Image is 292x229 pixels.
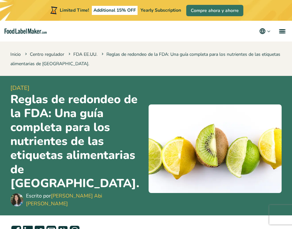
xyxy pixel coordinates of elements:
span: Yearly Subscription [140,7,181,13]
a: Compre ahora y ahorre [186,5,243,16]
a: Inicio [10,51,21,57]
a: menu [271,21,292,42]
h1: Reglas de redondeo de la FDA: Una guía completa para los nutrientes de las etiquetas alimentarias... [10,92,143,190]
a: FDA EE.UU. [73,51,97,57]
a: Centro regulador [30,51,64,57]
div: Escrito por [26,192,143,208]
span: Limited Time! [60,7,89,13]
img: Maria Abi Hanna - Etiquetadora de alimentos [10,193,23,206]
span: [DATE] [10,84,143,92]
a: [PERSON_NAME] Abi [PERSON_NAME] [26,192,102,207]
span: Additional 15% OFF [92,6,138,15]
span: Reglas de redondeo de la FDA: Una guía completa para los nutrientes de las etiquetas alimentarias... [10,51,280,67]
